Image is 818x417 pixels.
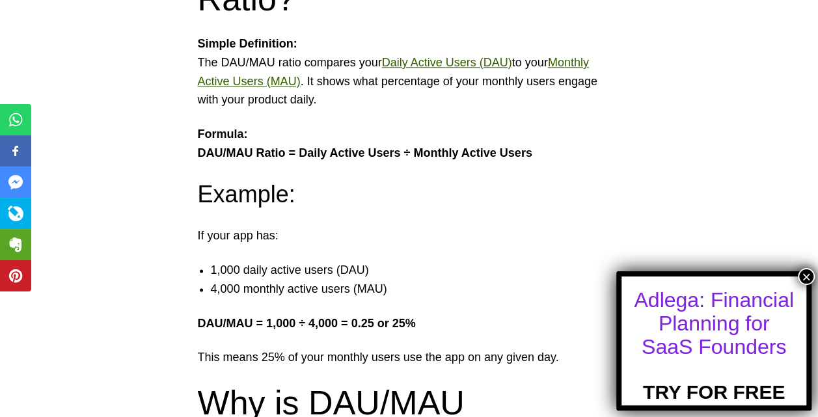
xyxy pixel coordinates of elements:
[198,128,248,141] strong: Formula:
[198,37,297,50] strong: Simple Definition:
[198,317,416,330] strong: DAU/MAU = 1,000 ÷ 4,000 = 0.25 or 25%
[198,226,621,245] p: If your app has:
[198,178,621,211] h3: Example:
[198,56,589,88] a: Monthly Active Users (MAU)
[643,359,785,403] a: TRY FOR FREE
[382,56,512,69] a: Daily Active Users (DAU)
[211,261,634,280] li: 1,000 daily active users (DAU)
[198,348,621,367] p: This means 25% of your monthly users use the app on any given day.
[798,268,815,285] button: Close
[633,288,795,358] div: Adlega: Financial Planning for SaaS Founders
[211,280,634,299] li: 4,000 monthly active users (MAU)
[198,146,532,159] strong: DAU/MAU Ratio = Daily Active Users ÷ Monthly Active Users
[198,34,621,109] p: The DAU/MAU ratio compares your to your . It shows what percentage of your monthly users engage w...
